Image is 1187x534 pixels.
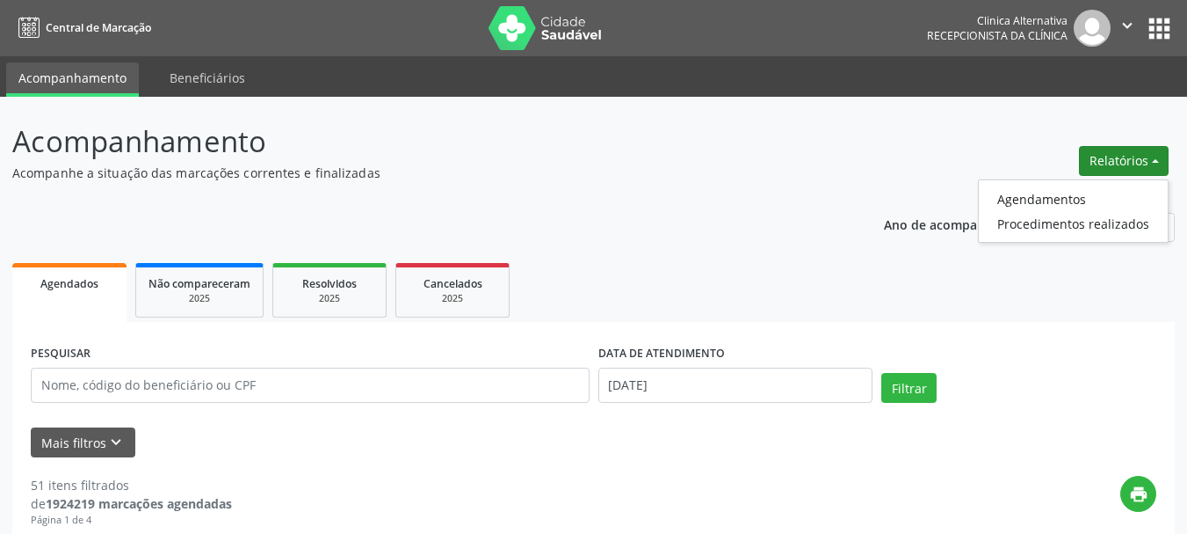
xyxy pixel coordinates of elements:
[157,62,257,93] a: Beneficiários
[1120,476,1156,512] button: print
[302,276,357,291] span: Resolvidos
[31,494,232,513] div: de
[31,340,90,368] label: PESQUISAR
[31,368,590,403] input: Nome, código do beneficiário ou CPF
[12,164,826,182] p: Acompanhe a situação das marcações correntes e finalizadas
[1118,16,1137,35] i: 
[1079,146,1169,176] button: Relatórios
[1144,13,1175,44] button: apps
[6,62,139,97] a: Acompanhamento
[1129,485,1148,504] i: print
[148,292,250,305] div: 2025
[106,433,126,452] i: keyboard_arrow_down
[979,211,1168,236] a: Procedimentos realizados
[148,276,250,291] span: Não compareceram
[40,276,98,291] span: Agendados
[409,292,496,305] div: 2025
[31,476,232,494] div: 51 itens filtrados
[1111,10,1144,47] button: 
[1074,10,1111,47] img: img
[12,13,151,42] a: Central de Marcação
[884,213,1039,235] p: Ano de acompanhamento
[927,28,1068,43] span: Recepcionista da clínica
[31,428,135,458] button: Mais filtroskeyboard_arrow_down
[423,276,482,291] span: Cancelados
[978,179,1169,243] ul: Relatórios
[598,340,725,368] label: DATA DE ATENDIMENTO
[881,373,937,403] button: Filtrar
[979,187,1168,211] a: Agendamentos
[46,20,151,35] span: Central de Marcação
[46,495,232,512] strong: 1924219 marcações agendadas
[598,368,873,403] input: Selecione um intervalo
[927,13,1068,28] div: Clinica Alternativa
[286,292,373,305] div: 2025
[31,513,232,528] div: Página 1 de 4
[12,120,826,164] p: Acompanhamento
